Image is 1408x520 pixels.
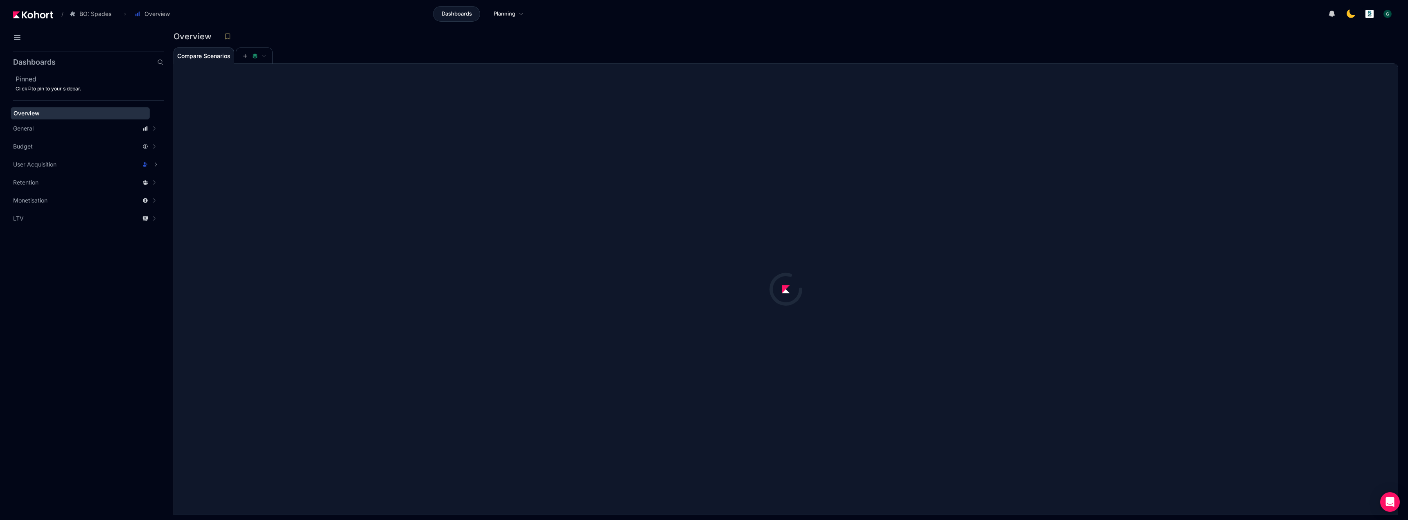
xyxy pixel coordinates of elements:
[13,196,47,205] span: Monetisation
[442,10,472,18] span: Dashboards
[177,53,230,59] span: Compare Scenarios
[13,214,24,223] span: LTV
[485,6,532,22] a: Planning
[11,107,150,119] a: Overview
[13,59,56,66] h2: Dashboards
[13,11,53,18] img: Kohort logo
[14,110,40,117] span: Overview
[13,142,33,151] span: Budget
[130,7,178,21] button: Overview
[1365,10,1374,18] img: logo_logo_images_1_20240607072359498299_20240828135028712857.jpeg
[16,86,164,92] div: Click to pin to your sidebar.
[16,74,164,84] h2: Pinned
[13,160,56,169] span: User Acquisition
[13,124,34,133] span: General
[13,178,38,187] span: Retention
[122,11,128,17] span: ›
[65,7,120,21] button: BO: Spades
[174,32,217,41] h3: Overview
[79,10,111,18] span: BO: Spades
[55,10,63,18] span: /
[144,10,170,18] span: Overview
[433,6,480,22] a: Dashboards
[494,10,515,18] span: Planning
[1380,492,1400,512] div: Open Intercom Messenger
